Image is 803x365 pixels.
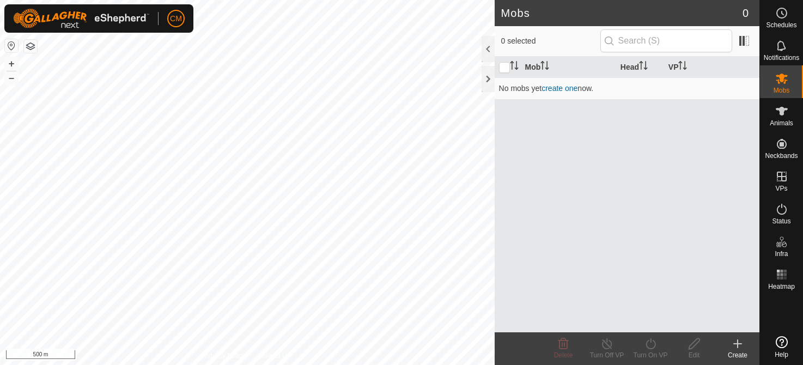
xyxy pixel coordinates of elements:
button: – [5,71,18,84]
h2: Mobs [501,7,743,20]
span: 0 selected [501,35,600,47]
span: Heatmap [768,283,795,290]
button: + [5,57,18,70]
span: Neckbands [765,153,798,159]
td: No mobs yet now. [495,77,759,99]
a: Contact Us [258,351,290,361]
a: Help [760,332,803,362]
span: VPs [775,185,787,192]
th: Head [616,57,664,78]
div: Turn On VP [629,350,672,360]
span: Mobs [774,87,789,94]
div: Edit [672,350,716,360]
p-sorticon: Activate to sort [678,63,687,71]
span: 0 [743,5,749,21]
span: Help [775,351,788,358]
a: Privacy Policy [204,351,245,361]
a: create one [542,84,577,93]
th: Mob [521,57,616,78]
div: Turn Off VP [585,350,629,360]
p-sorticon: Activate to sort [510,63,519,71]
button: Map Layers [24,40,37,53]
th: VP [664,57,759,78]
span: Animals [770,120,793,126]
span: Infra [775,251,788,257]
img: Gallagher Logo [13,9,149,28]
p-sorticon: Activate to sort [639,63,648,71]
span: Schedules [766,22,796,28]
input: Search (S) [600,29,732,52]
div: Create [716,350,759,360]
p-sorticon: Activate to sort [540,63,549,71]
span: Status [772,218,790,224]
span: Notifications [764,54,799,61]
button: Reset Map [5,39,18,52]
span: CM [170,13,182,25]
span: Delete [554,351,573,359]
